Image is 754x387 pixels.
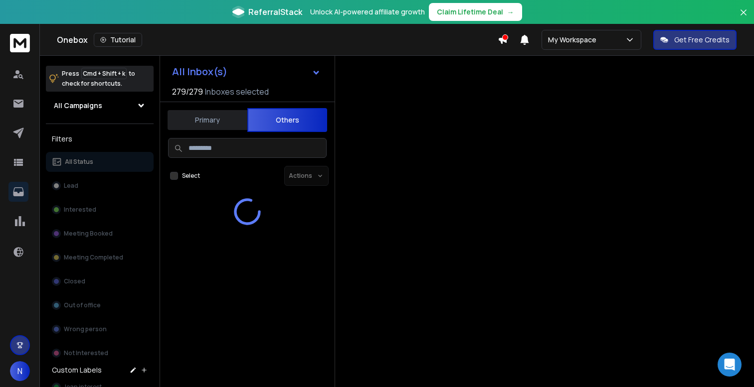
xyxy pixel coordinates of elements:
[247,108,327,132] button: Others
[182,172,200,180] label: Select
[737,6,750,30] button: Close banner
[52,365,102,375] h3: Custom Labels
[548,35,600,45] p: My Workspace
[46,96,154,116] button: All Campaigns
[172,86,203,98] span: 279 / 279
[310,7,425,17] p: Unlock AI-powered affiliate growth
[674,35,730,45] p: Get Free Credits
[429,3,522,21] button: Claim Lifetime Deal→
[81,68,127,79] span: Cmd + Shift + k
[46,132,154,146] h3: Filters
[54,101,102,111] h1: All Campaigns
[653,30,737,50] button: Get Free Credits
[248,6,302,18] span: ReferralStack
[10,361,30,381] button: N
[164,62,329,82] button: All Inbox(s)
[168,109,247,131] button: Primary
[57,33,498,47] div: Onebox
[507,7,514,17] span: →
[94,33,142,47] button: Tutorial
[718,353,742,377] div: Open Intercom Messenger
[62,69,135,89] p: Press to check for shortcuts.
[172,67,227,77] h1: All Inbox(s)
[205,86,269,98] h3: Inboxes selected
